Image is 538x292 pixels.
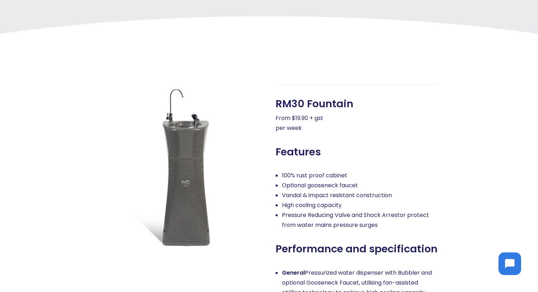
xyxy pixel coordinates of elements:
[282,181,438,190] li: Optional gooseneck faucet
[282,269,305,277] strong: General
[282,171,438,181] li: 100% rust proof cabinet
[282,190,438,200] li: Vandal & impact resistant construction
[276,243,438,255] span: Performance and specification
[282,200,438,210] li: High cooling capacity
[282,210,438,230] li: Pressure Reducing Valve and Shock Arrestor protect from water mains pressure surges
[276,98,353,110] span: RM30 Fountain
[378,245,528,282] iframe: Chatbot
[276,113,438,133] p: From $19.90 + gst per week
[276,146,321,158] span: Features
